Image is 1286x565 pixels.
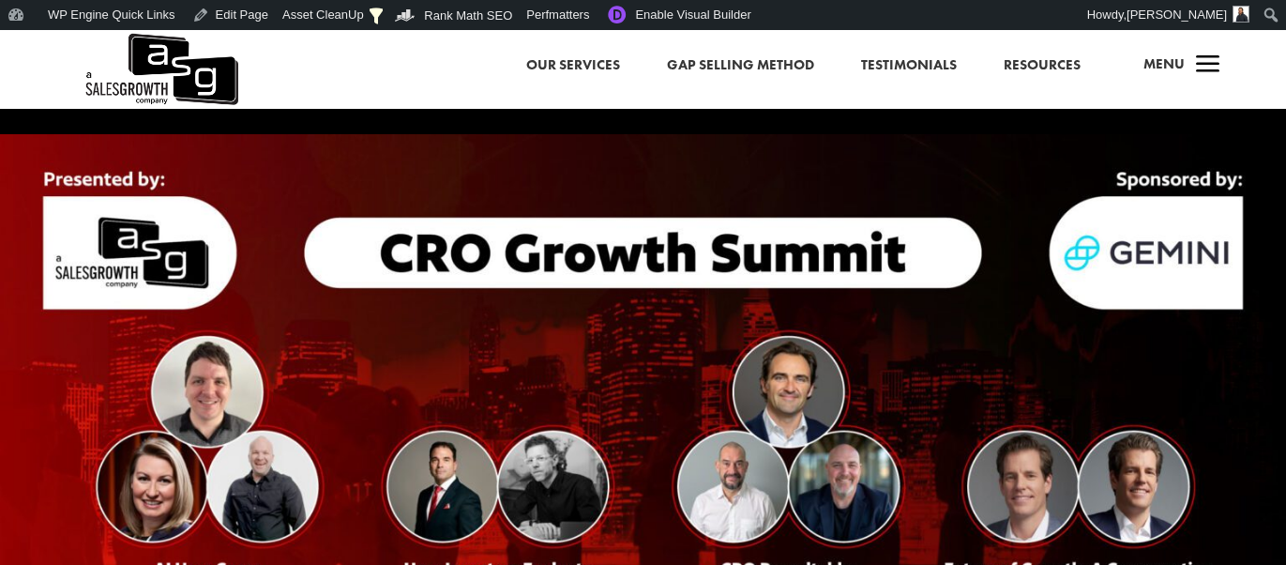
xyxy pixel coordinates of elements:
span: a [1189,47,1227,84]
a: Our Services [526,53,620,78]
a: Gap Selling Method [667,53,814,78]
img: ASG Co. Logo [83,30,238,109]
span: Rank Math SEO [424,8,512,23]
span: [PERSON_NAME] [1127,8,1227,22]
a: Resources [1004,53,1081,78]
span: Menu [1143,54,1185,73]
a: Testimonials [861,53,957,78]
a: A Sales Growth Company Logo [83,30,238,109]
